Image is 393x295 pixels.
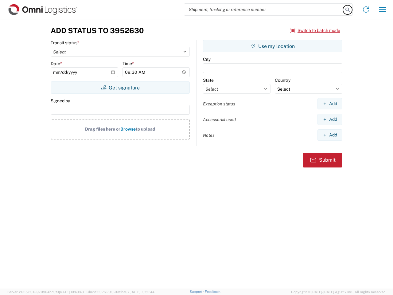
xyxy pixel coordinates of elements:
[203,40,342,52] button: Use my location
[7,290,84,294] span: Server: 2025.20.0-970904bc0f3
[203,132,215,138] label: Notes
[51,98,70,104] label: Signed by
[317,129,342,141] button: Add
[317,114,342,125] button: Add
[51,61,62,66] label: Date
[136,127,155,132] span: to upload
[190,290,205,293] a: Support
[51,26,144,35] h3: Add Status to 3952630
[303,153,342,167] button: Submit
[85,127,120,132] span: Drag files here or
[59,290,84,294] span: [DATE] 10:43:43
[317,98,342,109] button: Add
[130,290,154,294] span: [DATE] 10:52:44
[51,81,190,94] button: Get signature
[184,4,343,15] input: Shipment, tracking or reference number
[203,117,236,122] label: Accessorial used
[87,290,154,294] span: Client: 2025.20.0-035ba07
[275,77,290,83] label: Country
[205,290,220,293] a: Feedback
[123,61,134,66] label: Time
[120,127,136,132] span: Browse
[290,26,340,36] button: Switch to batch mode
[203,57,211,62] label: City
[51,40,79,45] label: Transit status
[203,77,214,83] label: State
[203,101,235,107] label: Exception status
[291,289,386,295] span: Copyright © [DATE]-[DATE] Agistix Inc., All Rights Reserved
